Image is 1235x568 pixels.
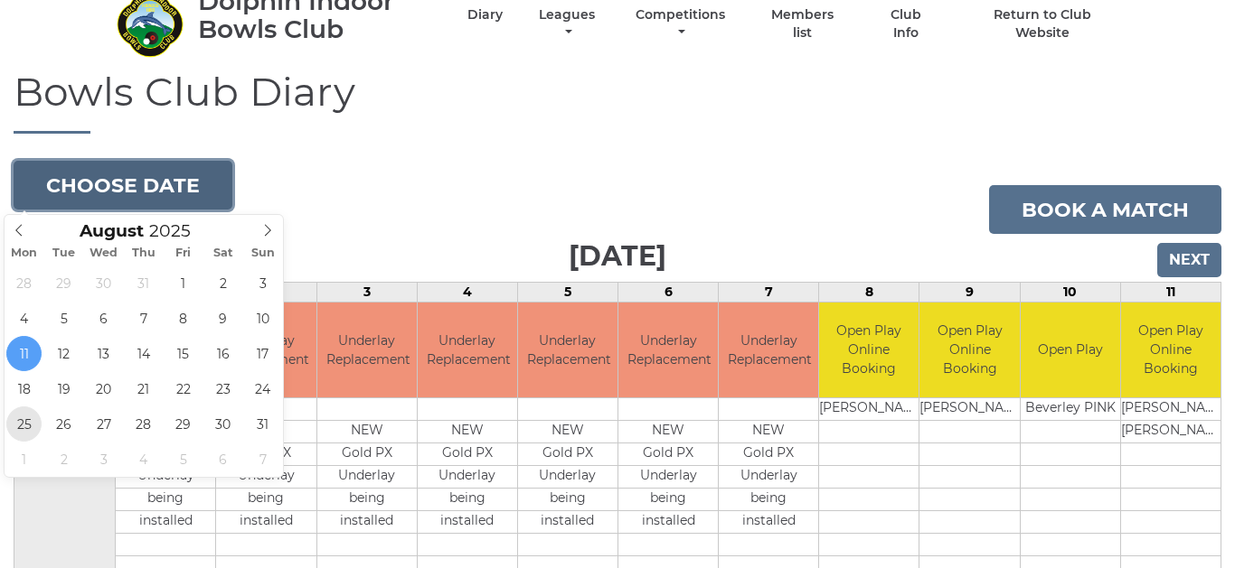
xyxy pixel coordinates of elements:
[203,247,243,259] span: Sat
[245,301,280,336] span: August 10, 2025
[6,371,42,406] span: August 18, 2025
[46,406,81,442] span: August 26, 2025
[205,336,240,371] span: August 16, 2025
[1121,303,1221,397] td: Open Play Online Booking
[418,303,517,397] td: Underlay Replacement
[989,185,1221,234] a: Book a match
[44,247,84,259] span: Tue
[631,6,730,42] a: Competitions
[518,303,617,397] td: Underlay Replacement
[165,336,201,371] span: August 15, 2025
[46,265,81,301] span: July 29, 2025
[417,283,517,303] td: 4
[919,397,1019,420] td: [PERSON_NAME]
[126,265,161,301] span: July 31, 2025
[86,265,121,301] span: July 30, 2025
[165,406,201,442] span: August 29, 2025
[467,6,503,23] a: Diary
[165,265,201,301] span: August 1, 2025
[518,510,617,533] td: installed
[165,371,201,406] span: August 22, 2025
[517,283,617,303] td: 5
[518,465,617,488] td: Underlay
[719,465,818,488] td: Underlay
[144,220,214,241] input: Scroll to increment
[165,301,201,336] span: August 8, 2025
[317,488,417,510] td: being
[84,247,124,259] span: Wed
[245,336,280,371] span: August 17, 2025
[418,510,517,533] td: installed
[418,488,517,510] td: being
[126,371,161,406] span: August 21, 2025
[966,6,1119,42] a: Return to Club Website
[86,336,121,371] span: August 13, 2025
[618,442,718,465] td: Gold PX
[618,303,718,397] td: Underlay Replacement
[534,6,599,42] a: Leagues
[518,420,617,442] td: NEW
[6,301,42,336] span: August 4, 2025
[819,283,919,303] td: 8
[245,265,280,301] span: August 3, 2025
[317,510,417,533] td: installed
[86,371,121,406] span: August 20, 2025
[618,283,719,303] td: 6
[205,442,240,477] span: September 6, 2025
[876,6,935,42] a: Club Info
[126,442,161,477] span: September 4, 2025
[418,465,517,488] td: Underlay
[116,488,215,510] td: being
[1121,397,1221,420] td: [PERSON_NAME]
[618,488,718,510] td: being
[819,303,919,397] td: Open Play Online Booking
[245,406,280,442] span: August 31, 2025
[80,223,144,240] span: Scroll to increment
[243,247,283,259] span: Sun
[719,442,818,465] td: Gold PX
[1021,397,1120,420] td: Beverley PINK
[205,371,240,406] span: August 23, 2025
[418,442,517,465] td: Gold PX
[719,488,818,510] td: being
[1120,283,1221,303] td: 11
[205,301,240,336] span: August 9, 2025
[719,510,818,533] td: installed
[245,442,280,477] span: September 7, 2025
[6,336,42,371] span: August 11, 2025
[316,283,417,303] td: 3
[46,442,81,477] span: September 2, 2025
[819,397,919,420] td: [PERSON_NAME]
[245,371,280,406] span: August 24, 2025
[5,247,44,259] span: Mon
[317,442,417,465] td: Gold PX
[116,510,215,533] td: installed
[618,510,718,533] td: installed
[126,301,161,336] span: August 7, 2025
[124,247,164,259] span: Thu
[216,510,316,533] td: installed
[216,488,316,510] td: being
[418,420,517,442] td: NEW
[6,442,42,477] span: September 1, 2025
[1157,243,1221,277] input: Next
[919,303,1019,397] td: Open Play Online Booking
[919,283,1020,303] td: 9
[86,442,121,477] span: September 3, 2025
[86,301,121,336] span: August 6, 2025
[205,406,240,442] span: August 30, 2025
[14,161,232,210] button: Choose date
[618,420,718,442] td: NEW
[317,465,417,488] td: Underlay
[761,6,844,42] a: Members list
[126,406,161,442] span: August 28, 2025
[86,406,121,442] span: August 27, 2025
[126,336,161,371] span: August 14, 2025
[14,70,1221,134] h1: Bowls Club Diary
[165,442,201,477] span: September 5, 2025
[6,406,42,442] span: August 25, 2025
[317,303,417,397] td: Underlay Replacement
[719,283,819,303] td: 7
[719,420,818,442] td: NEW
[518,488,617,510] td: being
